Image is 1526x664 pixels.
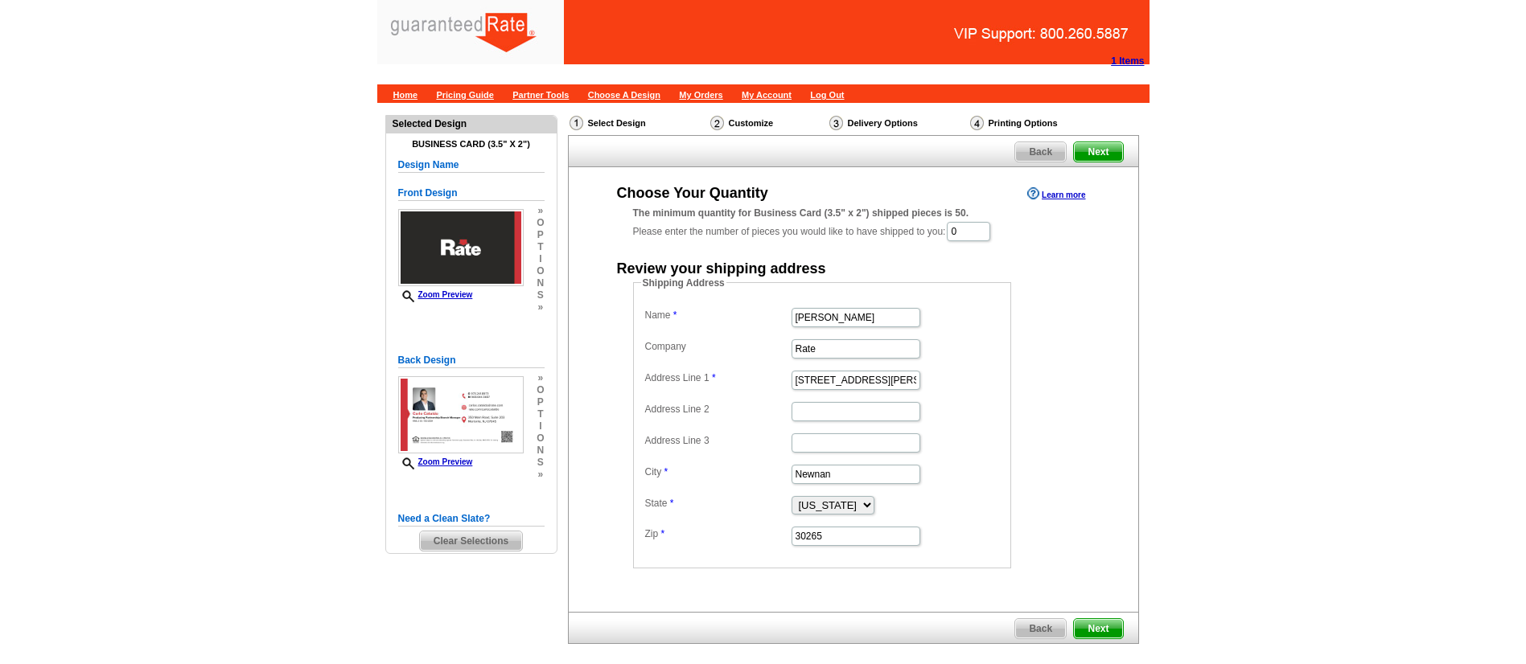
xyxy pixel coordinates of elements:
[537,217,544,229] span: o
[588,90,660,100] a: Choose A Design
[828,115,969,135] div: Delivery Options
[537,384,544,396] span: o
[617,261,826,276] div: Review your shipping address
[398,158,545,173] h5: Design Name
[645,496,790,510] label: State
[398,209,524,286] img: small-thumb.jpg
[709,115,828,131] div: Customize
[398,376,524,453] img: small-thumb.jpg
[645,527,790,541] label: Zip
[537,445,544,457] span: n
[436,90,494,100] a: Pricing Guide
[645,371,790,385] label: Address Line 1
[537,408,544,420] span: t
[398,511,545,527] h5: Need a Clean Slate?
[641,276,726,290] legend: Shipping Address
[537,289,544,301] span: s
[398,353,545,368] h5: Back Design
[1015,142,1066,162] span: Back
[537,457,544,469] span: s
[970,116,984,130] img: Printing Options & Summary
[570,116,583,130] img: Select Design
[537,265,544,277] span: o
[568,115,709,135] div: Select Design
[393,90,418,100] a: Home
[386,116,557,131] div: Selected Design
[537,469,544,481] span: »
[398,186,545,201] h5: Front Design
[420,531,522,551] span: Clear Selections
[1014,618,1067,639] a: Back
[537,301,544,314] span: »
[742,90,792,100] a: My Account
[398,457,473,466] a: Zoom Preview
[969,115,1112,131] div: Printing Options
[1027,187,1085,200] a: Learn more
[1014,141,1067,162] a: Back
[1074,619,1122,638] span: Next
[537,396,544,408] span: p
[617,186,768,200] div: Choose Your Quantity
[633,206,1074,243] div: Please enter the number of pieces you would like to have shipped to you:
[537,229,544,241] span: p
[645,339,790,354] label: Company
[537,253,544,265] span: i
[710,116,724,130] img: Customize
[1074,142,1122,162] span: Next
[645,308,790,322] label: Name
[537,277,544,289] span: n
[537,432,544,445] span: o
[537,205,544,217] span: »
[1111,55,1144,67] strong: 1 Items
[679,90,722,100] a: My Orders
[537,372,544,384] span: »
[645,433,790,448] label: Address Line 3
[537,241,544,253] span: t
[645,465,790,479] label: City
[645,402,790,416] label: Address Line 2
[829,116,843,130] img: Delivery Options
[398,290,473,299] a: Zoom Preview
[398,139,545,150] h4: Business Card (3.5" x 2")
[512,90,569,100] a: Partner Tools
[633,206,1074,220] div: The minimum quantity for Business Card (3.5" x 2") shipped pieces is 50.
[1015,619,1066,638] span: Back
[537,420,544,432] span: i
[810,90,844,100] a: Log Out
